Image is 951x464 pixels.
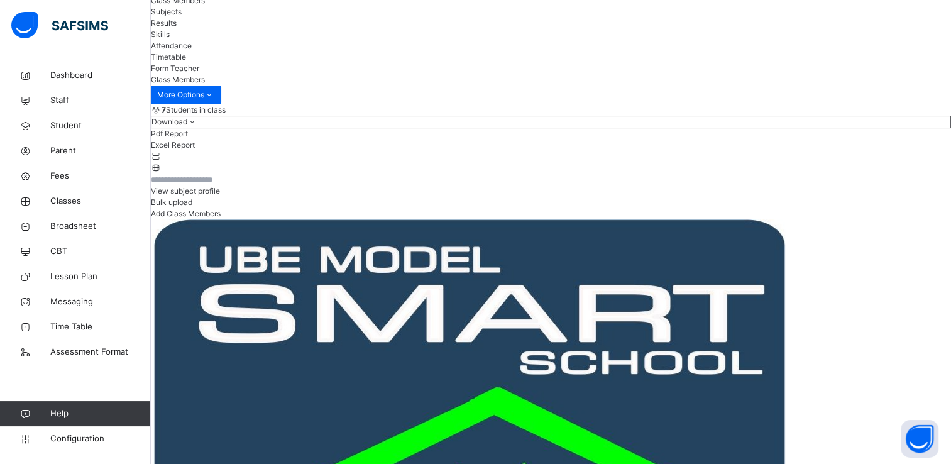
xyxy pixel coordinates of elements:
[50,69,151,82] span: Dashboard
[151,7,182,16] span: Subjects
[151,52,186,62] span: Timetable
[151,140,951,151] li: dropdown-list-item-null-1
[151,18,177,28] span: Results
[50,220,151,233] span: Broadsheet
[50,195,151,207] span: Classes
[50,145,151,157] span: Parent
[157,89,215,101] span: More Options
[11,12,108,38] img: safsims
[901,420,938,458] button: Open asap
[151,75,205,84] span: Class Members
[151,128,951,140] li: dropdown-list-item-null-0
[50,296,151,308] span: Messaging
[151,30,170,39] span: Skills
[50,321,151,333] span: Time Table
[151,117,187,126] span: Download
[50,245,151,258] span: CBT
[162,104,226,116] span: Students in class
[50,433,150,445] span: Configuration
[50,119,151,132] span: Student
[151,197,192,207] span: Bulk upload
[50,94,151,107] span: Staff
[162,105,166,114] b: 7
[50,407,150,420] span: Help
[151,186,220,196] span: View subject profile
[151,209,221,218] span: Add Class Members
[151,41,192,50] span: Attendance
[50,346,151,358] span: Assessment Format
[50,270,151,283] span: Lesson Plan
[151,64,199,73] span: Form Teacher
[50,170,151,182] span: Fees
